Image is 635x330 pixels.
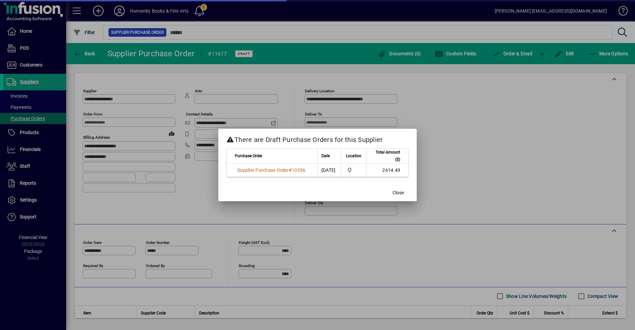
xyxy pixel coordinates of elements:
[388,187,409,199] button: Close
[393,189,404,196] span: Close
[321,152,330,160] span: Date
[345,166,362,174] span: Humanity Books & Fine Art Supplies
[317,164,341,177] td: [DATE]
[346,152,361,160] span: Location
[370,149,400,163] span: Total Amount ($)
[237,167,289,173] span: Supplier Purchase Order
[235,152,262,160] span: Purchase Order
[292,167,305,173] span: 10336
[289,167,292,173] span: #
[235,166,308,174] a: Supplier Purchase Order#10336
[366,164,408,177] td: 2614.49
[218,129,417,148] h2: There are Draft Purchase Orders for this Supplier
